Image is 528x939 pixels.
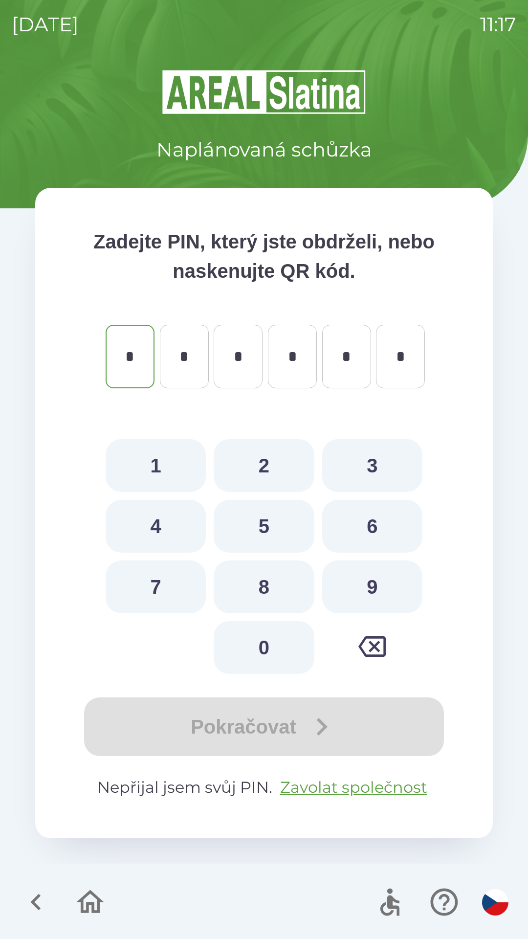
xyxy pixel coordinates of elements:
[480,10,516,39] p: 11:17
[12,10,79,39] p: [DATE]
[106,439,206,492] button: 1
[214,560,314,613] button: 8
[276,776,431,799] button: Zavolat společnost
[322,439,422,492] button: 3
[35,68,493,115] img: Logo
[74,776,454,799] p: Nepřijal jsem svůj PIN.
[74,227,454,286] p: Zadejte PIN, který jste obdrželi, nebo naskenujte QR kód.
[156,135,372,164] p: Naplánovaná schůzka
[482,889,508,916] img: cs flag
[214,621,314,674] button: 0
[322,560,422,613] button: 9
[214,500,314,553] button: 5
[322,500,422,553] button: 6
[214,439,314,492] button: 2
[106,560,206,613] button: 7
[106,500,206,553] button: 4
